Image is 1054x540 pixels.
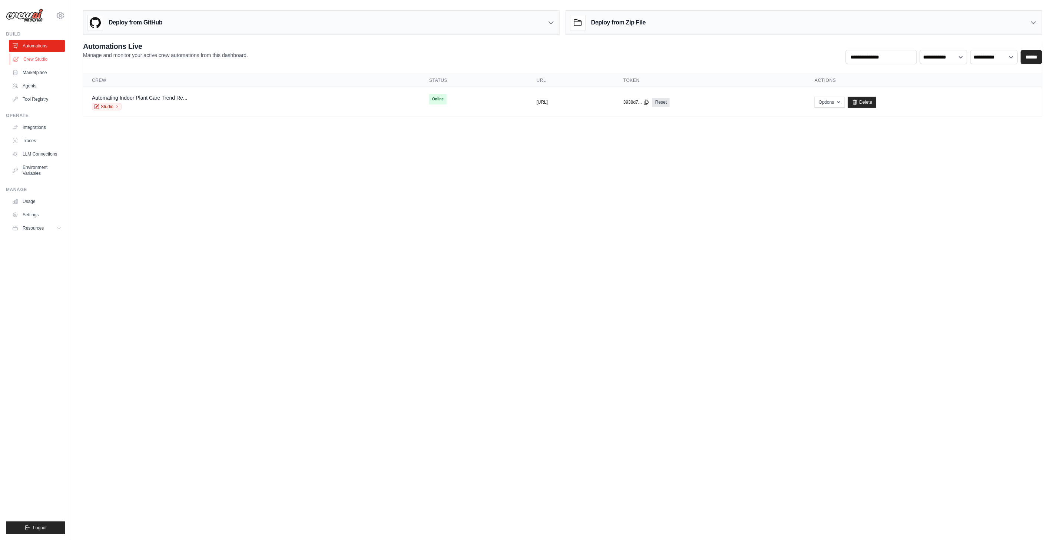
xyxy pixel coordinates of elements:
[623,99,649,105] button: 3938d7...
[6,31,65,37] div: Build
[10,53,66,65] a: Crew Studio
[9,209,65,221] a: Settings
[6,113,65,119] div: Operate
[83,51,248,59] p: Manage and monitor your active crew automations from this dashboard.
[9,67,65,79] a: Marketplace
[848,97,876,108] a: Delete
[591,18,646,27] h3: Deploy from Zip File
[9,135,65,147] a: Traces
[9,80,65,92] a: Agents
[6,521,65,534] button: Logout
[23,225,44,231] span: Resources
[9,93,65,105] a: Tool Registry
[9,222,65,234] button: Resources
[83,41,248,51] h2: Automations Live
[652,98,670,107] a: Reset
[109,18,162,27] h3: Deploy from GitHub
[806,73,1042,88] th: Actions
[9,196,65,207] a: Usage
[614,73,806,88] th: Token
[92,103,122,110] a: Studio
[9,148,65,160] a: LLM Connections
[33,525,47,531] span: Logout
[420,73,527,88] th: Status
[9,40,65,52] a: Automations
[6,9,43,23] img: Logo
[88,15,103,30] img: GitHub Logo
[815,97,845,108] button: Options
[9,121,65,133] a: Integrations
[6,187,65,193] div: Manage
[92,95,188,101] a: Automating Indoor Plant Care Trend Re...
[9,161,65,179] a: Environment Variables
[83,73,420,88] th: Crew
[429,94,447,104] span: Online
[528,73,614,88] th: URL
